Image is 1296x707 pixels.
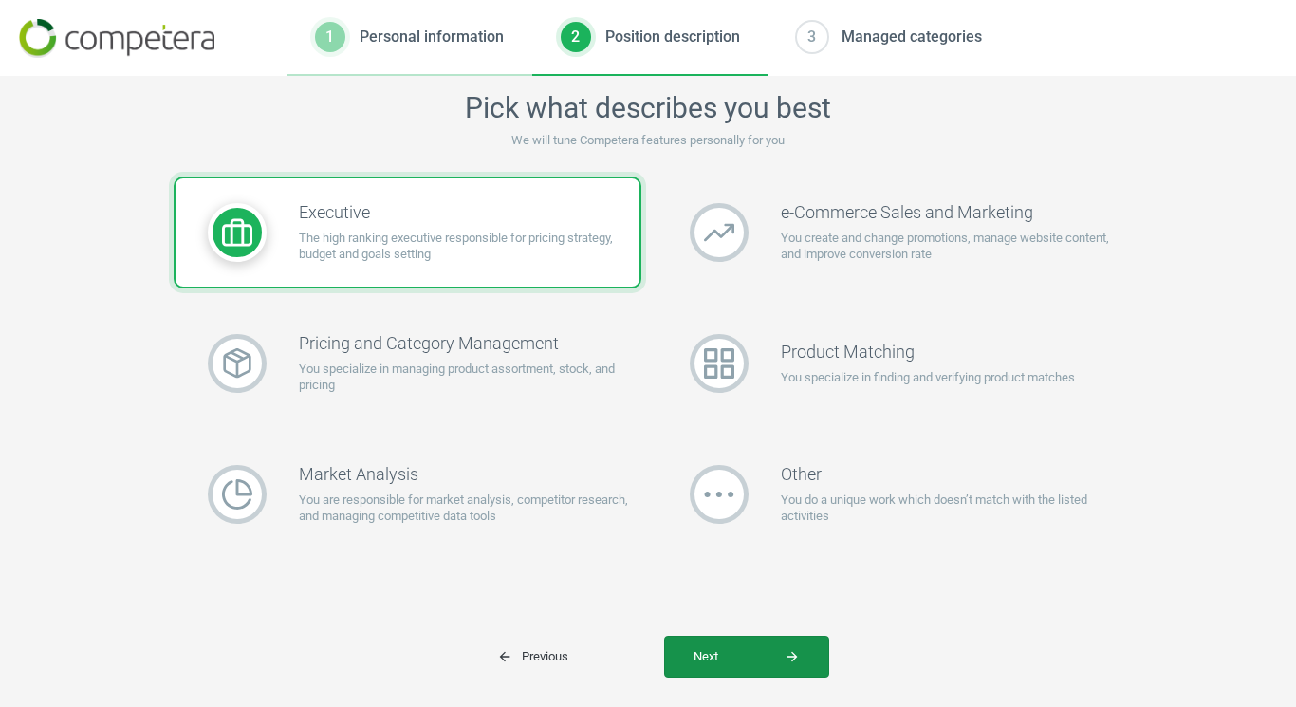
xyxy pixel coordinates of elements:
button: Nextarrow_forward [664,636,829,678]
p: You specialize in finding and verifying product matches [781,369,1075,386]
h2: Pick what describes you best [174,91,1122,125]
div: Managed categories [842,27,982,47]
span: Next [694,648,800,665]
h3: Pricing and Category Management [299,333,639,354]
p: The high ranking executive responsible for pricing strategy, budget and goals setting [299,230,639,264]
h3: Executive [299,202,639,223]
i: arrow_back [497,649,512,664]
h3: Other [781,464,1121,485]
p: You create and change promotions, manage website content, and improve conversion rate [781,230,1121,264]
p: You are responsible for market analysis, competitor research, and managing competitive data tools [299,492,639,526]
div: Personal information [360,27,504,47]
span: Previous [497,648,568,665]
h3: Market Analysis [299,464,639,485]
p: You specialize in managing product assortment, stock, and pricing [299,361,639,395]
button: arrow_backPrevious [468,636,664,678]
h3: Product Matching [781,342,1075,363]
p: You do a unique work which doesn’t match with the listed activities [781,492,1121,526]
div: 1 [315,22,345,52]
div: 3 [797,22,827,52]
div: 2 [561,22,591,52]
i: arrow_forward [785,649,800,664]
h3: e-Commerce Sales and Marketing [781,202,1121,223]
p: We will tune Competera features personally for you [174,132,1122,149]
img: 7b73d85f1bbbb9d816539e11aedcf956.png [19,19,214,58]
div: Position description [605,27,740,47]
